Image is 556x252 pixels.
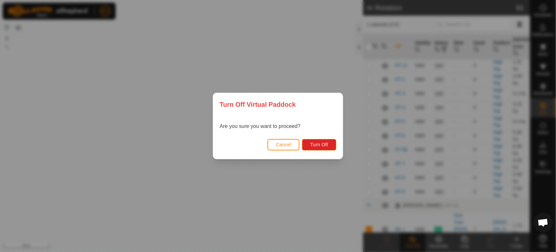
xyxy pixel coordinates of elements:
span: Cancel [276,142,291,147]
span: Turn Off Virtual Paddock [220,100,296,109]
a: Open chat [534,213,553,232]
span: Turn Off [310,142,328,147]
button: Cancel [268,139,300,150]
button: Turn Off [302,139,336,150]
p: Are you sure you want to proceed? [220,122,300,130]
